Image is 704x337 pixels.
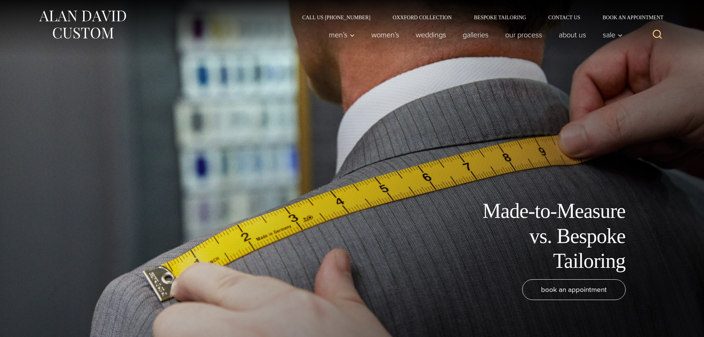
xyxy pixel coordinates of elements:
a: Book an Appointment [591,15,666,20]
img: Alan David Custom [38,8,127,41]
nav: Secondary Navigation [291,15,666,20]
a: Oxxford Collection [381,15,463,20]
a: Our Process [497,27,550,42]
nav: Primary Navigation [320,27,626,42]
a: book an appointment [522,279,626,300]
button: View Search Form [649,26,666,44]
span: Men’s [329,31,355,38]
span: Sale [603,31,623,38]
a: About Us [550,27,594,42]
h1: Made-to-Measure vs. Bespoke Tailoring [459,199,626,273]
a: Bespoke Tailoring [463,15,537,20]
a: Call Us [PHONE_NUMBER] [291,15,382,20]
span: book an appointment [541,284,607,295]
a: weddings [407,27,454,42]
a: Contact Us [537,15,592,20]
a: Women’s [363,27,407,42]
a: Galleries [454,27,497,42]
